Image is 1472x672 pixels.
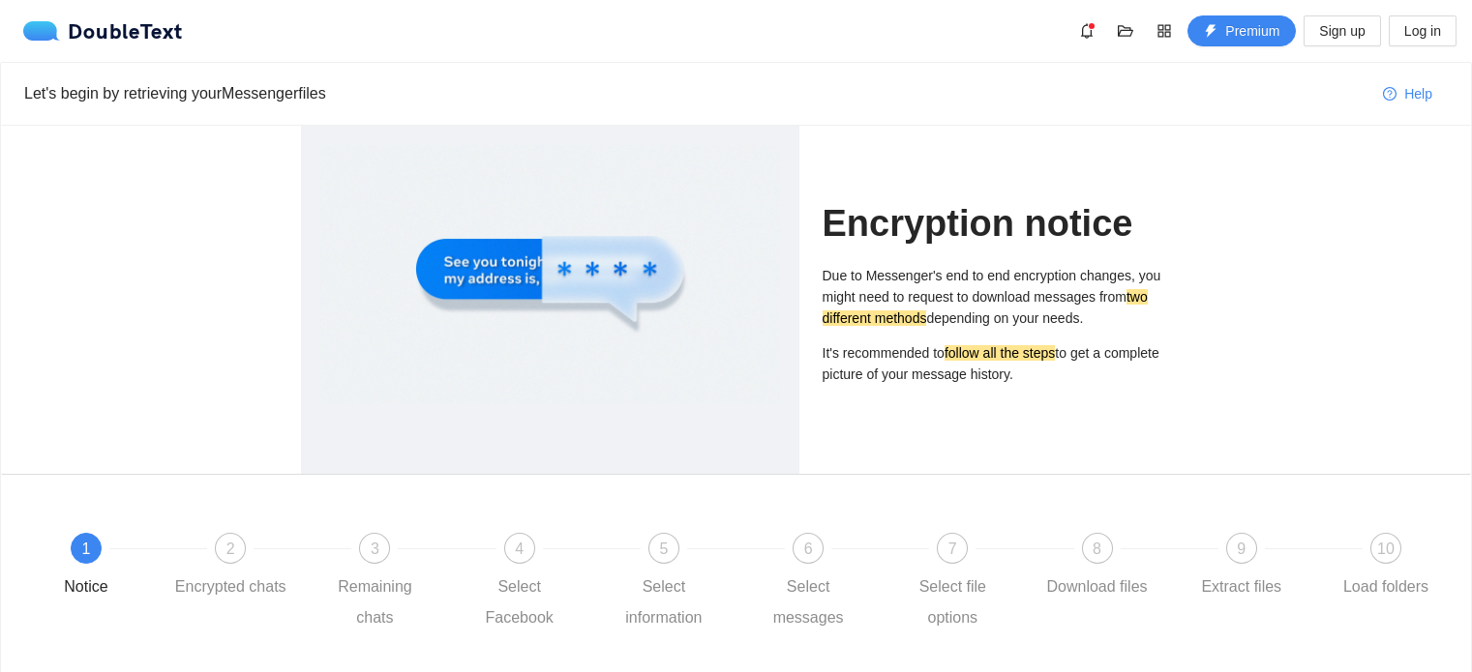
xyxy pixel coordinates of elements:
[823,289,1148,326] mark: two different methods
[318,533,463,633] div: 3Remaining chats
[896,533,1040,633] div: 7Select file options
[23,21,68,41] img: logo
[659,541,668,557] span: 5
[752,533,896,633] div: 6Select messages
[1071,15,1102,46] button: bell
[1383,87,1397,102] span: question-circle
[823,342,1172,385] p: It's recommended to to get a complete picture of your message history.
[1041,533,1186,602] div: 8Download files
[464,571,576,633] div: Select Facebook
[1225,20,1279,42] span: Premium
[24,81,1367,105] div: Let's begin by retrieving your Messenger files
[1110,15,1141,46] button: folder-open
[1377,541,1395,557] span: 10
[804,541,813,557] span: 6
[371,541,379,557] span: 3
[1404,20,1441,42] span: Log in
[515,541,524,557] span: 4
[945,345,1055,361] mark: follow all the steps
[1072,23,1101,39] span: bell
[1201,571,1281,602] div: Extract files
[174,533,318,602] div: 2Encrypted chats
[1389,15,1457,46] button: Log in
[64,571,107,602] div: Notice
[1330,533,1442,602] div: 10Load folders
[608,533,752,633] div: 5Select information
[1404,83,1432,104] span: Help
[318,571,431,633] div: Remaining chats
[464,533,608,633] div: 4Select Facebook
[1187,15,1296,46] button: thunderboltPremium
[1343,571,1428,602] div: Load folders
[1186,533,1330,602] div: 9Extract files
[896,571,1008,633] div: Select file options
[1111,23,1140,39] span: folder-open
[82,541,91,557] span: 1
[1319,20,1365,42] span: Sign up
[23,21,183,41] div: DoubleText
[1237,541,1246,557] span: 9
[1204,24,1217,40] span: thunderbolt
[30,533,174,602] div: 1Notice
[823,265,1172,329] p: Due to Messenger's end to end encryption changes, you might need to request to download messages ...
[226,541,235,557] span: 2
[1304,15,1380,46] button: Sign up
[1367,78,1448,109] button: question-circleHelp
[948,541,957,557] span: 7
[1149,15,1180,46] button: appstore
[1093,541,1101,557] span: 8
[608,571,720,633] div: Select information
[1047,571,1148,602] div: Download files
[823,201,1172,247] h1: Encryption notice
[1150,23,1179,39] span: appstore
[23,21,183,41] a: logoDoubleText
[752,571,864,633] div: Select messages
[175,571,286,602] div: Encrypted chats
